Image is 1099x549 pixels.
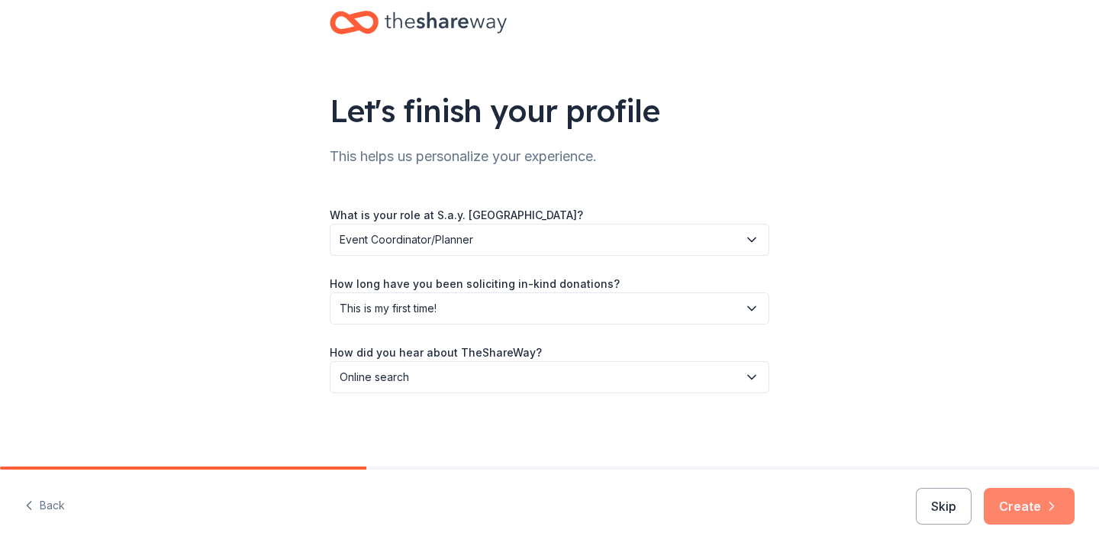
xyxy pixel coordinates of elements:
button: Skip [916,488,972,525]
button: Back [24,490,65,522]
span: Online search [340,368,738,386]
label: What is your role at S.a.y. [GEOGRAPHIC_DATA]? [330,208,583,223]
label: How did you hear about TheShareWay? [330,345,542,360]
button: This is my first time! [330,292,769,325]
div: Let's finish your profile [330,89,769,132]
button: Event Coordinator/Planner [330,224,769,256]
span: Event Coordinator/Planner [340,231,738,249]
label: How long have you been soliciting in-kind donations? [330,276,620,292]
button: Create [984,488,1075,525]
span: This is my first time! [340,299,738,318]
div: This helps us personalize your experience. [330,144,769,169]
button: Online search [330,361,769,393]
